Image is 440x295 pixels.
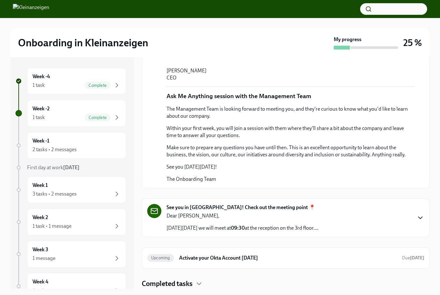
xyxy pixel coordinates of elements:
a: Week 21 task • 1 message [15,208,126,235]
a: UpcomingActivate your Okta Account [DATE]Due[DATE] [147,253,424,263]
h3: 25 % [403,37,422,49]
h6: Week -2 [33,105,50,112]
span: Complete [85,83,110,88]
p: The Management Team is looking forward to meeting you, and they're curious to know what you'd lik... [167,106,414,120]
h2: Onboarding in Kleinanzeigen [18,36,148,49]
div: 1 message [33,255,55,262]
p: Dear [PERSON_NAME], [167,212,319,219]
div: 3 tasks • 2 messages [33,190,77,198]
strong: See you in [GEOGRAPHIC_DATA]! Check out the meeting point 📍 [167,204,315,211]
strong: 09:30 [231,225,245,231]
h6: Week 1 [33,182,48,189]
div: 2 tasks • 2 messages [33,146,77,153]
img: Kleinanzeigen [13,4,49,14]
h6: Week 4 [33,278,48,285]
a: Week 31 message [15,241,126,268]
p: See you [DATE][DATE]! [167,163,217,171]
strong: [DATE] [410,255,424,261]
a: First day at work[DATE] [15,164,126,171]
div: 1 task [33,82,45,89]
h6: Activate your Okta Account [DATE] [179,254,397,262]
div: 1 task • 1 message [33,223,72,230]
p: Make sure to prepare any questions you have until then. This is an excellent opportunity to learn... [167,144,414,158]
span: Due [402,255,424,261]
a: Week -12 tasks • 2 messages [15,132,126,159]
span: September 1st, 2025 09:00 [402,255,424,261]
p: [PERSON_NAME] CEO [167,67,206,81]
strong: My progress [334,36,361,43]
h6: Week -1 [33,137,49,144]
a: Week -21 taskComplete [15,100,126,127]
div: 1 task [33,114,45,121]
p: [DATE][DATE] we will meet at at the reception on the 3rd floor.... [167,225,319,232]
p: The Onboarding Team [167,176,217,183]
a: Week 13 tasks • 2 messages [15,176,126,203]
div: 1 task [33,287,45,294]
h4: Completed tasks [142,279,193,289]
span: First day at work [27,164,80,171]
span: Complete [85,115,110,120]
p: Within your first week, you will join a session with them where they'll share a bit about the com... [167,125,414,139]
span: Upcoming [147,255,174,260]
a: Week -41 taskComplete [15,68,126,95]
strong: [DATE] [63,164,80,171]
h6: Week 2 [33,214,48,221]
div: Completed tasks [142,279,430,289]
h6: Week -4 [33,73,50,80]
h6: Week 3 [33,246,48,253]
p: Ask Me Anything session with the Management Team [167,92,311,100]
